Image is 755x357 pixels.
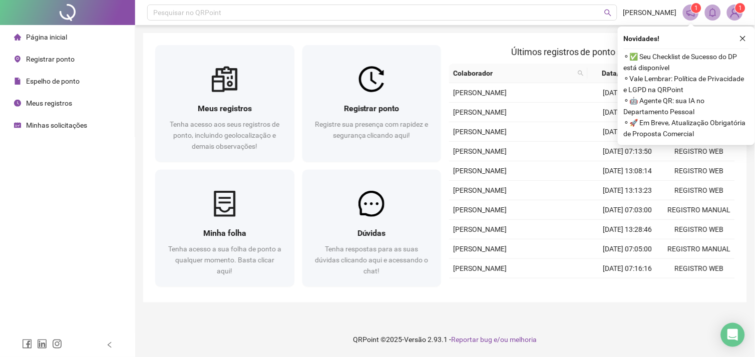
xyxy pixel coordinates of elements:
span: Dúvidas [357,228,386,238]
span: [PERSON_NAME] [453,167,507,175]
span: search [576,66,586,81]
td: REGISTRO WEB [663,259,735,278]
span: ⚬ ✅ Seu Checklist de Sucesso do DP está disponível [624,51,749,73]
span: Novidades ! [624,33,660,44]
span: Últimos registros de ponto sincronizados [511,47,673,57]
span: Tenha acesso aos seus registros de ponto, incluindo geolocalização e demais observações! [170,120,279,150]
sup: 1 [691,3,701,13]
span: clock-circle [14,100,21,107]
sup: Atualize o seu contato no menu Meus Dados [735,3,745,13]
span: [PERSON_NAME] [453,186,507,194]
span: ⚬ 🚀 Em Breve, Atualização Obrigatória de Proposta Comercial [624,117,749,139]
span: [PERSON_NAME] [453,225,507,233]
td: REGISTRO WEB [663,181,735,200]
td: [DATE] 13:28:46 [592,220,664,239]
span: Meus registros [198,104,252,113]
td: [DATE] 13:08:14 [592,161,664,181]
span: search [604,9,612,17]
img: 91068 [727,5,742,20]
span: home [14,34,21,41]
span: Data/Hora [592,68,645,79]
td: REGISTRO MANUAL [663,200,735,220]
span: Registre sua presença com rapidez e segurança clicando aqui! [315,120,428,139]
span: ⚬ 🤖 Agente QR: sua IA no Departamento Pessoal [624,95,749,117]
span: Minhas solicitações [26,121,87,129]
span: left [106,341,113,348]
span: [PERSON_NAME] [453,264,507,272]
a: Registrar pontoRegistre sua presença com rapidez e segurança clicando aqui! [302,45,442,162]
td: [DATE] 07:05:00 [592,239,664,259]
th: Data/Hora [588,64,657,83]
span: Reportar bug e/ou melhoria [452,335,537,343]
span: 1 [695,5,698,12]
span: Versão [405,335,427,343]
span: linkedin [37,339,47,349]
td: REGISTRO WEB [663,278,735,298]
span: environment [14,56,21,63]
span: Tenha acesso a sua folha de ponto a qualquer momento. Basta clicar aqui! [168,245,281,275]
span: facebook [22,339,32,349]
span: [PERSON_NAME] [453,89,507,97]
span: Página inicial [26,33,67,41]
td: [DATE] 13:35:35 [592,122,664,142]
td: [DATE] 07:16:16 [592,259,664,278]
span: Meus registros [26,99,72,107]
span: [PERSON_NAME] [453,108,507,116]
td: REGISTRO WEB [663,220,735,239]
span: Minha folha [203,228,246,238]
td: [DATE] 13:21:12 [592,83,664,103]
span: Colaborador [453,68,574,79]
span: Registrar ponto [26,55,75,63]
span: [PERSON_NAME] [453,206,507,214]
td: [DATE] 07:19:54 [592,103,664,122]
td: [DATE] 13:13:23 [592,181,664,200]
a: Meus registrosTenha acesso aos seus registros de ponto, incluindo geolocalização e demais observa... [155,45,294,162]
span: Registrar ponto [344,104,400,113]
span: [PERSON_NAME] [453,147,507,155]
span: notification [686,8,695,17]
span: ⚬ Vale Lembrar: Política de Privacidade e LGPD na QRPoint [624,73,749,95]
div: Open Intercom Messenger [721,323,745,347]
span: [PERSON_NAME] [623,7,677,18]
span: instagram [52,339,62,349]
span: Espelho de ponto [26,77,80,85]
td: REGISTRO WEB [663,161,735,181]
span: schedule [14,122,21,129]
td: [DATE] 13:12:06 [592,278,664,298]
footer: QRPoint © 2025 - 2.93.1 - [135,322,755,357]
td: [DATE] 07:03:00 [592,200,664,220]
span: [PERSON_NAME] [453,128,507,136]
span: bell [708,8,717,17]
td: REGISTRO MANUAL [663,239,735,259]
a: DúvidasTenha respostas para as suas dúvidas clicando aqui e acessando o chat! [302,170,442,286]
span: close [739,35,746,42]
span: [PERSON_NAME] [453,245,507,253]
span: 1 [739,5,742,12]
span: file [14,78,21,85]
span: Tenha respostas para as suas dúvidas clicando aqui e acessando o chat! [315,245,428,275]
span: search [578,70,584,76]
a: Minha folhaTenha acesso a sua folha de ponto a qualquer momento. Basta clicar aqui! [155,170,294,286]
td: [DATE] 07:13:50 [592,142,664,161]
td: REGISTRO WEB [663,142,735,161]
